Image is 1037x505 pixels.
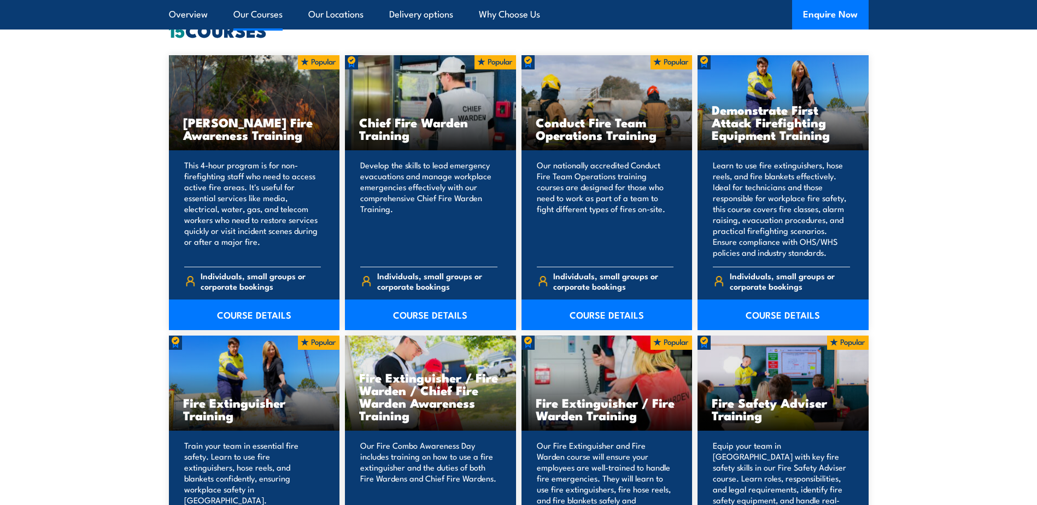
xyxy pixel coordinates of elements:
[169,300,340,330] a: COURSE DETAILS
[712,103,854,141] h3: Demonstrate First Attack Firefighting Equipment Training
[536,396,678,421] h3: Fire Extinguisher / Fire Warden Training
[553,271,673,291] span: Individuals, small groups or corporate bookings
[169,22,869,38] h2: COURSES
[169,16,185,44] strong: 15
[201,271,321,291] span: Individuals, small groups or corporate bookings
[183,116,326,141] h3: [PERSON_NAME] Fire Awareness Training
[184,160,321,258] p: This 4-hour program is for non-firefighting staff who need to access active fire areas. It's usef...
[712,396,854,421] h3: Fire Safety Adviser Training
[183,396,326,421] h3: Fire Extinguisher Training
[537,160,674,258] p: Our nationally accredited Conduct Fire Team Operations training courses are designed for those wh...
[730,271,850,291] span: Individuals, small groups or corporate bookings
[522,300,693,330] a: COURSE DETAILS
[345,300,516,330] a: COURSE DETAILS
[536,116,678,141] h3: Conduct Fire Team Operations Training
[713,160,850,258] p: Learn to use fire extinguishers, hose reels, and fire blankets effectively. Ideal for technicians...
[360,160,497,258] p: Develop the skills to lead emergency evacuations and manage workplace emergencies effectively wit...
[359,116,502,141] h3: Chief Fire Warden Training
[359,371,502,421] h3: Fire Extinguisher / Fire Warden / Chief Fire Warden Awareness Training
[698,300,869,330] a: COURSE DETAILS
[377,271,497,291] span: Individuals, small groups or corporate bookings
